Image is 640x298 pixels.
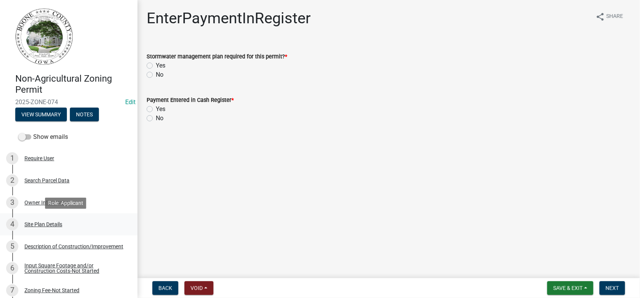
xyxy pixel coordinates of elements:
span: Back [158,285,172,291]
div: Site Plan Details [24,222,62,227]
h1: EnterPaymentInRegister [147,9,311,27]
span: Share [606,12,623,21]
label: Stormwater management plan required for this permit? [147,54,287,60]
h4: Non-Agricultural Zoning Permit [15,73,131,95]
a: Edit [125,98,136,106]
wm-modal-confirm: Summary [15,112,67,118]
label: No [156,114,163,123]
button: Notes [70,108,99,121]
button: View Summary [15,108,67,121]
div: Zoning Fee-Not Started [24,288,79,293]
div: Description of Construction/Improvement [24,244,123,249]
div: 7 [6,284,18,296]
button: Next [600,281,625,295]
div: Require User [24,156,54,161]
span: Void [191,285,203,291]
div: 3 [6,197,18,209]
wm-modal-confirm: Notes [70,112,99,118]
button: shareShare [590,9,629,24]
div: 5 [6,240,18,253]
label: No [156,70,163,79]
label: Yes [156,61,165,70]
div: 4 [6,218,18,230]
div: Owner Information [24,200,69,205]
div: Role: Applicant [45,198,86,209]
label: Payment Entered in Cash Register [147,98,234,103]
label: Show emails [18,132,68,142]
div: 1 [6,152,18,164]
button: Save & Exit [547,281,593,295]
span: 2025-ZONE-074 [15,98,122,106]
img: Boone County, Iowa [15,8,73,65]
span: Save & Exit [553,285,583,291]
div: 2 [6,174,18,187]
span: Next [606,285,619,291]
i: share [596,12,605,21]
button: Back [152,281,178,295]
button: Void [184,281,213,295]
div: Search Parcel Data [24,178,69,183]
div: 6 [6,262,18,274]
div: Input Square Footage and/or Construction Costs-Not Started [24,263,125,274]
label: Yes [156,105,165,114]
wm-modal-confirm: Edit Application Number [125,98,136,106]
